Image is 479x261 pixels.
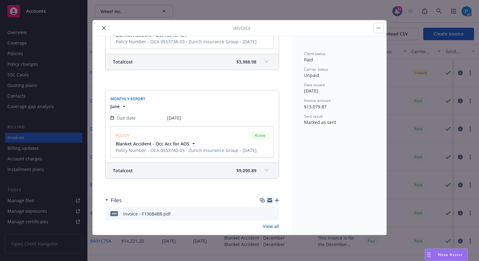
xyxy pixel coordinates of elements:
[304,119,336,125] span: Marked as sent
[304,98,331,103] span: Invoice amount
[304,88,318,94] span: [DATE]
[111,196,122,204] h3: Files
[110,211,118,216] span: pdf
[116,140,189,147] span: Blanket Accident - Occ Acc for AOS
[116,133,129,138] span: POLICY
[100,24,108,32] button: close
[304,67,328,72] span: Carrier status
[438,252,462,257] span: Nova Assist
[304,104,327,110] span: $13,079.87
[105,196,122,204] div: Files
[123,211,171,217] div: Invoice - F136B4B8.pdf
[236,59,256,65] span: $3,988.98
[236,167,256,174] span: $9,090.89
[304,114,323,119] span: Sent result
[110,96,145,102] span: Monthly Report
[116,38,257,45] span: Policy Number - OCA 0553738-03 - Zurich Insurance Group - [DATE]
[304,51,326,56] span: Client status
[425,249,468,261] button: Nova Assist
[252,131,269,139] div: Active
[425,249,433,261] div: Drag to move
[167,115,181,121] span: [DATE]
[304,82,325,88] span: Date issued
[304,72,319,78] span: Unpaid
[263,223,279,230] a: View all
[110,103,120,110] span: June
[117,115,136,121] span: Due date
[271,211,277,217] button: preview file
[233,25,251,31] span: Invoice
[304,57,313,63] span: Paid
[105,54,279,70] div: Totalcost$3,988.98
[261,211,266,217] button: download file
[110,103,127,110] button: June
[116,147,257,154] span: Policy Number - OCA 0553740-03 - Zurich Insurance Group - [DATE]
[116,140,257,147] button: Blanket Accident - Occ Acc for AOS
[105,163,279,178] div: Totalcost$9,090.89
[113,59,133,65] span: Total cost
[113,167,133,174] span: Total cost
